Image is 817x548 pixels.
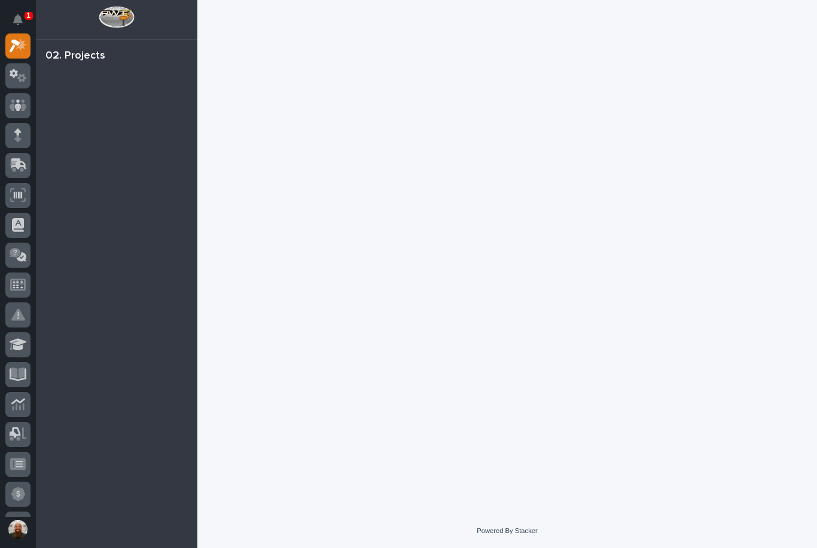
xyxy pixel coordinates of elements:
[99,6,134,28] img: Workspace Logo
[45,50,105,63] div: 02. Projects
[5,7,31,32] button: Notifications
[15,14,31,33] div: Notifications1
[26,11,31,20] p: 1
[477,527,537,534] a: Powered By Stacker
[5,517,31,542] button: users-avatar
